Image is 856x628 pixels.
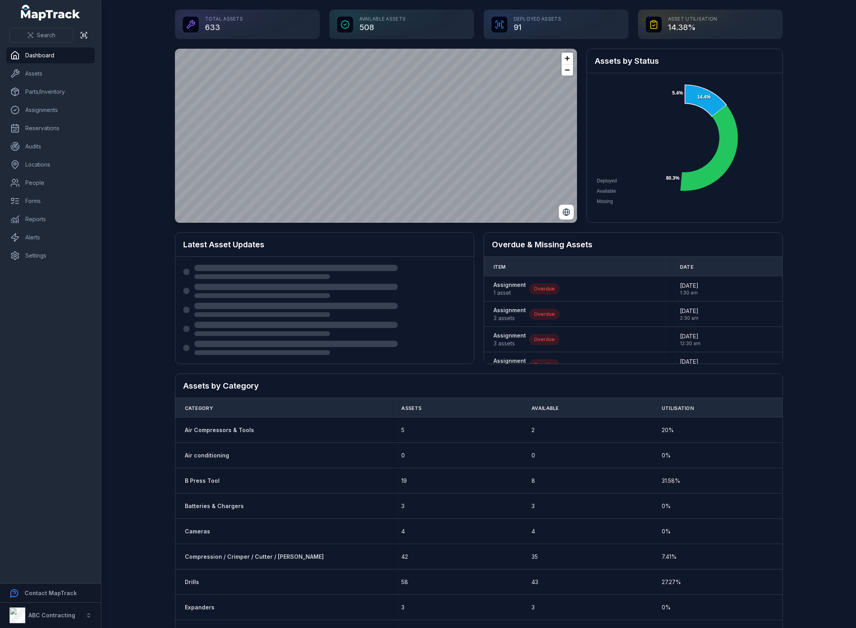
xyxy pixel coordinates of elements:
[401,426,404,434] span: 5
[185,502,244,510] a: Batteries & Chargers
[6,102,95,118] a: Assignments
[562,64,573,76] button: Zoom out
[662,603,671,611] span: 0 %
[680,358,700,372] time: 2/28/2025, 12:30:00 AM
[401,527,405,535] span: 4
[680,315,698,321] span: 2:30 am
[531,405,559,412] span: Available
[662,527,671,535] span: 0 %
[529,359,560,370] div: Overdue
[531,527,535,535] span: 4
[6,157,95,173] a: Locations
[531,603,535,611] span: 3
[493,281,526,289] strong: Assignment
[401,603,404,611] span: 3
[662,578,681,586] span: 27.27 %
[662,477,680,485] span: 31.58 %
[401,502,404,510] span: 3
[662,553,677,561] span: 7.41 %
[6,47,95,63] a: Dashboard
[531,553,538,561] span: 35
[595,55,774,66] h2: Assets by Status
[531,426,535,434] span: 2
[562,53,573,64] button: Zoom in
[185,405,213,412] span: Category
[493,332,526,347] a: Assignment3 assets
[493,281,526,297] a: Assignment1 asset
[185,426,254,434] a: Air Compressors & Tools
[401,405,421,412] span: Assets
[401,553,408,561] span: 42
[559,205,574,220] button: Switch to Satellite View
[493,289,526,297] span: 1 asset
[493,357,526,365] strong: Assignment
[680,290,698,296] span: 1:30 am
[680,358,700,366] span: [DATE]
[6,120,95,136] a: Reservations
[401,578,408,586] span: 58
[185,553,324,561] a: Compression / Crimper / Cutter / [PERSON_NAME]
[185,603,214,611] a: Expanders
[662,405,694,412] span: Utilisation
[662,502,671,510] span: 0 %
[597,178,617,184] span: Deployed
[680,282,698,290] span: [DATE]
[531,452,535,459] span: 0
[185,527,210,535] a: Cameras
[185,578,199,586] a: Drills
[9,28,73,43] button: Search
[6,193,95,209] a: Forms
[37,31,55,39] span: Search
[401,477,407,485] span: 19
[185,452,229,459] a: Air conditioning
[680,264,693,270] span: Date
[680,332,700,340] span: [DATE]
[680,282,698,296] time: 8/31/2024, 1:30:00 AM
[531,477,535,485] span: 8
[531,578,538,586] span: 43
[529,309,560,320] div: Overdue
[6,66,95,82] a: Assets
[175,49,577,223] canvas: Map
[401,452,405,459] span: 0
[28,612,75,619] strong: ABC Contracting
[6,175,95,191] a: People
[6,84,95,100] a: Parts/Inventory
[493,357,526,373] a: Assignment
[493,314,526,322] span: 3 assets
[662,426,674,434] span: 20 %
[25,590,77,596] strong: Contact MapTrack
[680,340,700,347] span: 12:30 am
[680,307,698,315] span: [DATE]
[493,264,506,270] span: Item
[6,248,95,264] a: Settings
[597,188,616,194] span: Available
[662,452,671,459] span: 0 %
[21,5,80,21] a: MapTrack
[6,230,95,245] a: Alerts
[493,306,526,322] a: Assignment3 assets
[529,283,560,294] div: Overdue
[493,306,526,314] strong: Assignment
[6,211,95,227] a: Reports
[493,340,526,347] span: 3 assets
[680,307,698,321] time: 11/30/2024, 2:30:00 AM
[183,380,774,391] h2: Assets by Category
[529,334,560,345] div: Overdue
[183,239,466,250] h2: Latest Asset Updates
[493,332,526,340] strong: Assignment
[597,199,613,204] span: Missing
[531,502,535,510] span: 3
[680,332,700,347] time: 1/31/2025, 12:30:00 AM
[185,477,220,485] a: B Press Tool
[6,139,95,154] a: Audits
[492,239,774,250] h2: Overdue & Missing Assets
